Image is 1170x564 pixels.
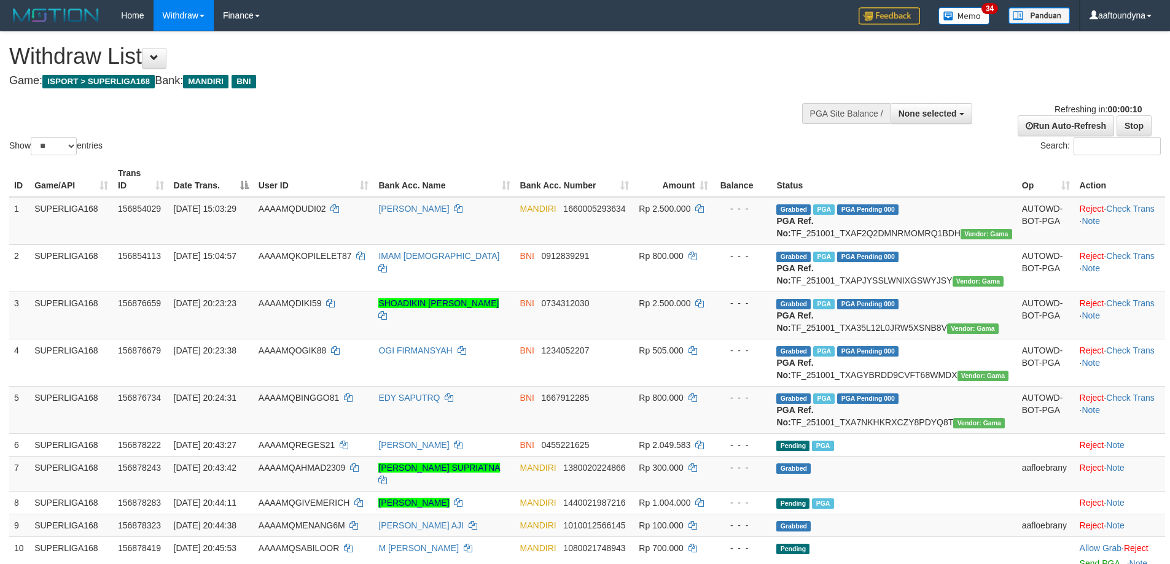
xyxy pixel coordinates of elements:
[812,498,833,509] span: Marked by aafchhiseyha
[776,393,811,404] span: Grabbed
[542,298,590,308] span: Copy 0734312030 to clipboard
[9,197,29,245] td: 1
[520,520,556,530] span: MANDIRI
[563,463,625,473] span: Copy 1380020224866 to clipboard
[9,6,103,25] img: MOTION_logo.png
[1075,162,1165,197] th: Action
[771,197,1016,245] td: TF_251001_TXAF2Q2DMNRMOMRQ1BDH
[520,204,556,214] span: MANDIRI
[520,251,534,261] span: BNI
[259,298,322,308] span: AAAAMQDIKI59
[520,298,534,308] span: BNI
[118,463,161,473] span: 156878243
[174,463,236,473] span: [DATE] 20:43:42
[639,346,683,355] span: Rp 505.000
[1017,292,1075,339] td: AUTOWD-BOT-PGA
[9,137,103,155] label: Show entries
[29,244,113,292] td: SUPERLIGA168
[174,520,236,530] span: [DATE] 20:44:38
[118,298,161,308] span: 156876659
[520,498,556,508] span: MANDIRI
[718,462,766,474] div: - - -
[515,162,634,197] th: Bank Acc. Number: activate to sort column ascending
[1082,263,1100,273] a: Note
[1055,104,1142,114] span: Refreshing in:
[378,346,452,355] a: OGI FIRMANSYAH
[859,7,920,25] img: Feedback.jpg
[639,498,690,508] span: Rp 1.004.000
[9,292,29,339] td: 3
[776,216,813,238] b: PGA Ref. No:
[1080,463,1104,473] a: Reject
[1106,393,1155,403] a: Check Trans
[776,204,811,215] span: Grabbed
[718,439,766,451] div: - - -
[563,520,625,530] span: Copy 1010012566145 to clipboard
[639,520,683,530] span: Rp 100.000
[259,463,346,473] span: AAAAMQAHMAD2309
[378,440,449,450] a: [PERSON_NAME]
[1082,311,1100,320] a: Note
[961,229,1012,239] span: Vendor URL: https://trx31.1velocity.biz
[837,346,899,357] span: PGA Pending
[957,371,1009,381] span: Vendor URL: https://trx31.1velocity.biz
[718,203,766,215] div: - - -
[1106,440,1125,450] a: Note
[520,393,534,403] span: BNI
[899,109,957,118] span: None selected
[776,544,809,554] span: Pending
[29,386,113,433] td: SUPERLIGA168
[174,298,236,308] span: [DATE] 20:23:23
[1017,514,1075,536] td: aafloebrany
[373,162,515,197] th: Bank Acc. Name: activate to sort column ascending
[259,251,352,261] span: AAAAMQKOPILELET87
[776,463,811,474] span: Grabbed
[1080,440,1104,450] a: Reject
[542,251,590,261] span: Copy 0912839291 to clipboard
[29,433,113,456] td: SUPERLIGA168
[1075,491,1165,514] td: ·
[259,204,326,214] span: AAAAMQDUDI02
[1075,456,1165,491] td: ·
[29,197,113,245] td: SUPERLIGA168
[542,393,590,403] span: Copy 1667912285 to clipboard
[1040,137,1161,155] label: Search:
[1074,137,1161,155] input: Search:
[771,292,1016,339] td: TF_251001_TXA35L12L0JRW5XSNB8V
[1106,520,1125,530] a: Note
[1106,346,1155,355] a: Check Trans
[378,498,449,508] a: [PERSON_NAME]
[1080,204,1104,214] a: Reject
[113,162,169,197] th: Trans ID: activate to sort column ascending
[776,358,813,380] b: PGA Ref. No:
[174,543,236,553] span: [DATE] 20:45:53
[1117,115,1152,136] a: Stop
[1124,543,1149,553] a: Reject
[776,498,809,509] span: Pending
[639,463,683,473] span: Rp 300.000
[837,252,899,262] span: PGA Pending
[29,491,113,514] td: SUPERLIGA168
[718,496,766,509] div: - - -
[29,339,113,386] td: SUPERLIGA168
[9,75,768,87] h4: Game: Bank:
[1082,358,1100,368] a: Note
[1080,520,1104,530] a: Reject
[118,520,161,530] span: 156878323
[259,498,350,508] span: AAAAMQGIVEMERICH
[174,346,236,355] span: [DATE] 20:23:38
[378,543,459,553] a: M [PERSON_NAME]
[9,44,768,69] h1: Withdraw List
[1017,456,1075,491] td: aafloebrany
[29,292,113,339] td: SUPERLIGA168
[9,456,29,491] td: 7
[1082,216,1100,226] a: Note
[639,298,690,308] span: Rp 2.500.000
[813,299,835,309] span: Marked by aafsoycanthlai
[259,393,339,403] span: AAAAMQBINGGO81
[953,418,1005,428] span: Vendor URL: https://trx31.1velocity.biz
[42,75,155,88] span: ISPORT > SUPERLIGA168
[1106,204,1155,214] a: Check Trans
[520,346,534,355] span: BNI
[634,162,713,197] th: Amount: activate to sort column ascending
